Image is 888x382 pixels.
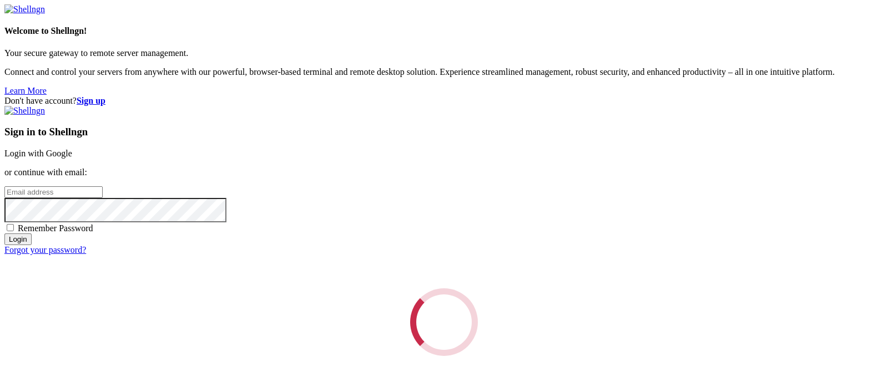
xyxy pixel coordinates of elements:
a: Learn More [4,86,47,95]
div: Don't have account? [4,96,884,106]
p: or continue with email: [4,167,884,177]
h4: Welcome to Shellngn! [4,26,884,36]
a: Forgot your password? [4,245,86,254]
a: Sign up [77,96,105,105]
a: Login with Google [4,149,72,158]
p: Your secure gateway to remote server management. [4,48,884,58]
img: Shellngn [4,4,45,14]
div: Loading... [410,288,478,356]
h3: Sign in to Shellngn [4,126,884,138]
input: Email address [4,186,103,198]
input: Remember Password [7,224,14,231]
span: Remember Password [18,223,93,233]
img: Shellngn [4,106,45,116]
p: Connect and control your servers from anywhere with our powerful, browser-based terminal and remo... [4,67,884,77]
input: Login [4,233,32,245]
